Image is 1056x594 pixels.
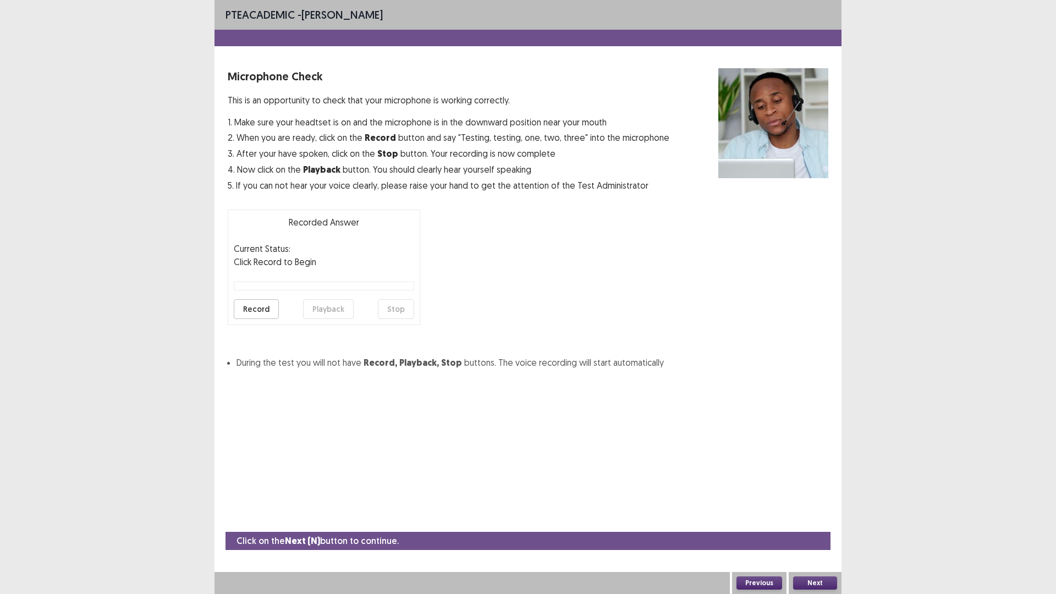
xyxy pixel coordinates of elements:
[228,131,669,145] p: 2. When you are ready, click on the button and say "Testing, testing, one, two, three" into the m...
[364,357,397,369] strong: Record,
[228,163,669,177] p: 4. Now click on the button. You should clearly hear yourself speaking
[234,242,290,255] p: Current Status:
[226,8,295,21] span: PTE academic
[399,357,439,369] strong: Playback,
[303,299,354,319] button: Playback
[718,68,828,178] img: microphone check
[228,147,669,161] p: 3. After your have spoken, click on the button. Your recording is now complete
[228,94,669,107] p: This is an opportunity to check that your microphone is working correctly.
[285,535,320,547] strong: Next (N)
[365,132,396,144] strong: Record
[228,68,669,85] p: Microphone Check
[441,357,462,369] strong: Stop
[234,216,414,229] p: Recorded Answer
[237,534,399,548] p: Click on the button to continue.
[303,164,340,175] strong: Playback
[377,148,398,159] strong: Stop
[736,576,782,590] button: Previous
[237,356,828,370] li: During the test you will not have buttons. The voice recording will start automatically
[228,116,669,129] p: 1. Make sure your headtset is on and the microphone is in the downward position near your mouth
[378,299,414,319] button: Stop
[228,179,669,192] p: 5. If you can not hear your voice clearly, please raise your hand to get the attention of the Tes...
[226,7,383,23] p: - [PERSON_NAME]
[234,255,414,268] p: Click Record to Begin
[234,299,279,319] button: Record
[793,576,837,590] button: Next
